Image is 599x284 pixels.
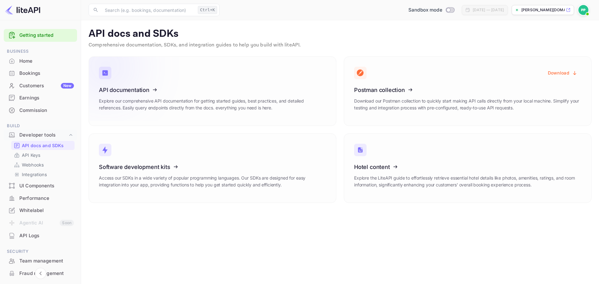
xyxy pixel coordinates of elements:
div: Whitelabel [19,207,74,214]
div: Performance [4,192,77,205]
h3: Postman collection [354,87,581,93]
input: Search (e.g. bookings, documentation) [101,4,195,16]
span: Build [4,123,77,129]
div: Ctrl+K [198,6,217,14]
div: CustomersNew [4,80,77,92]
a: API Keys [14,152,72,158]
div: Earnings [19,94,74,102]
button: Download [544,67,581,79]
span: Sandbox mode [408,7,442,14]
span: Security [4,248,77,255]
a: Commission [4,104,77,116]
p: Explore our comprehensive API documentation for getting started guides, best practices, and detai... [99,98,326,111]
a: Webhooks [14,161,72,168]
a: UI Components [4,180,77,191]
div: Fraud management [4,267,77,280]
p: Explore the LiteAPI guide to effortlessly retrieve essential hotel details like photos, amenities... [354,175,581,188]
div: UI Components [19,182,74,190]
button: Collapse navigation [35,268,46,279]
p: Access our SDKs in a wide variety of popular programming languages. Our SDKs are designed for eas... [99,175,326,188]
div: [DATE] — [DATE] [473,7,504,13]
p: API docs and SDKs [89,28,592,40]
img: Paul Peddrick [578,5,588,15]
div: Bookings [19,70,74,77]
a: API docs and SDKs [14,142,72,149]
a: CustomersNew [4,80,77,91]
p: [PERSON_NAME][DOMAIN_NAME]... [521,7,565,13]
div: Integrations [11,170,75,179]
a: Home [4,55,77,67]
div: Bookings [4,67,77,79]
h3: Software development kits [99,164,326,170]
span: Business [4,48,77,55]
p: API Keys [22,152,40,158]
p: Webhooks [22,161,44,168]
a: Whitelabel [4,205,77,216]
div: Developer tools [4,130,77,141]
div: Performance [19,195,74,202]
a: Earnings [4,92,77,103]
div: Webhooks [11,160,75,169]
div: Customers [19,82,74,89]
div: Commission [19,107,74,114]
img: LiteAPI logo [5,5,40,15]
a: Integrations [14,171,72,178]
h3: Hotel content [354,164,581,170]
div: Whitelabel [4,205,77,217]
a: API documentationExplore our comprehensive API documentation for getting started guides, best pra... [89,56,336,126]
div: Home [19,58,74,65]
a: Software development kitsAccess our SDKs in a wide variety of popular programming languages. Our ... [89,133,336,203]
a: Performance [4,192,77,204]
a: Fraud management [4,267,77,279]
div: New [61,83,74,89]
a: Bookings [4,67,77,79]
div: Team management [19,258,74,265]
div: Switch to Production mode [406,7,457,14]
p: Comprehensive documentation, SDKs, and integration guides to help you build with liteAPI. [89,41,592,49]
a: Getting started [19,32,74,39]
a: Hotel contentExplore the LiteAPI guide to effortlessly retrieve essential hotel details like phot... [344,133,592,203]
div: API docs and SDKs [11,141,75,150]
div: API Logs [19,232,74,239]
div: Commission [4,104,77,117]
div: Fraud management [19,270,74,277]
div: API Keys [11,151,75,160]
p: Integrations [22,171,47,178]
div: Getting started [4,29,77,42]
a: API Logs [4,230,77,241]
a: Team management [4,255,77,267]
p: API docs and SDKs [22,142,64,149]
h3: API documentation [99,87,326,93]
div: Developer tools [19,132,68,139]
p: Download our Postman collection to quickly start making API calls directly from your local machin... [354,98,581,111]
